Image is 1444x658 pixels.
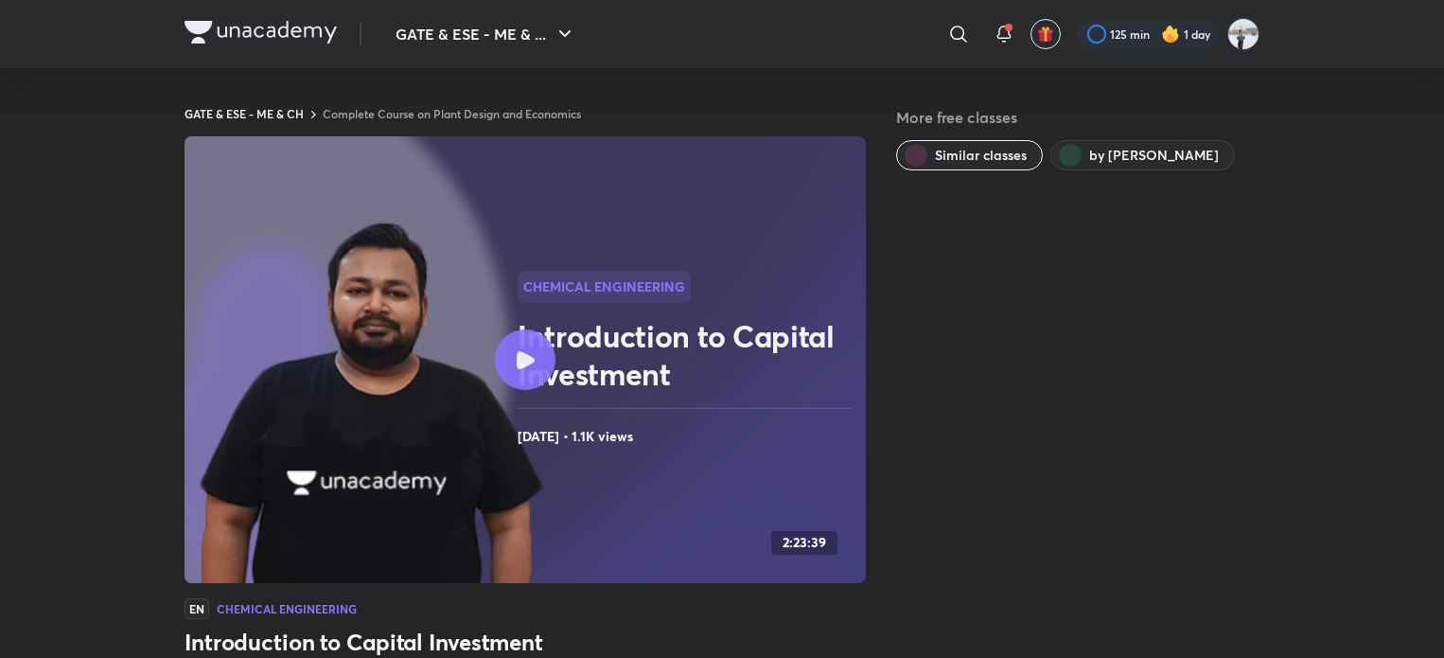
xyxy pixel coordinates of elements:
[1030,19,1061,49] button: avatar
[323,106,581,121] a: Complete Course on Plant Design and Economics
[185,21,337,48] a: Company Logo
[783,535,826,551] h4: 2:23:39
[185,627,866,657] h3: Introduction to Capital Investment
[217,603,357,614] h4: Chemical Engineering
[1227,18,1259,50] img: Nikhil
[896,140,1043,170] button: Similar classes
[185,106,304,121] a: GATE & ESE - ME & CH
[185,598,209,619] span: EN
[384,15,588,53] button: GATE & ESE - ME & ...
[896,106,1259,129] h5: More free classes
[518,317,858,393] h2: Introduction to Capital Investment
[1037,26,1054,43] img: avatar
[935,146,1027,165] span: Similar classes
[1161,25,1180,44] img: streak
[1089,146,1219,165] span: by Ankur Bansal
[185,21,337,44] img: Company Logo
[518,424,858,449] h4: [DATE] • 1.1K views
[1050,140,1235,170] button: by Ankur Bansal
